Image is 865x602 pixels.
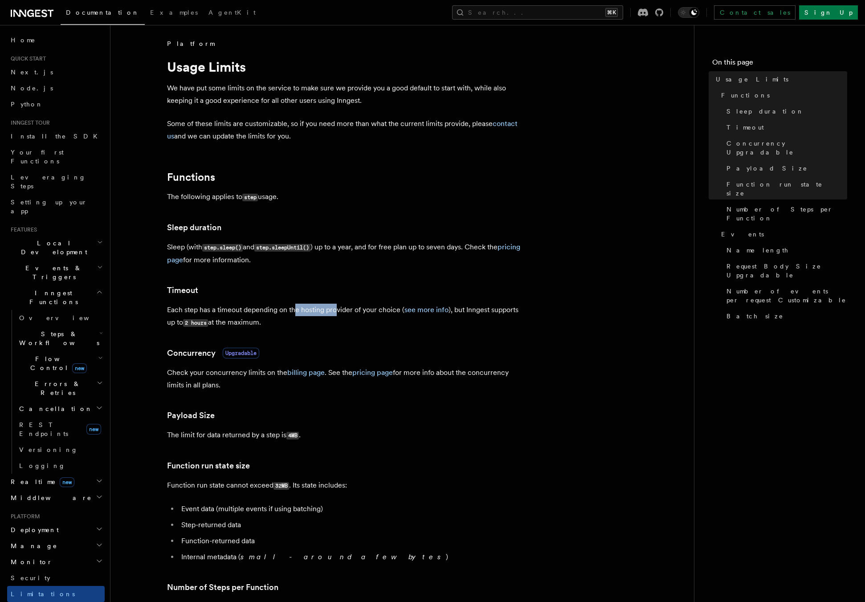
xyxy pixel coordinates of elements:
[718,226,847,242] a: Events
[167,366,523,391] p: Check your concurrency limits on the . See the for more info about the concurrency limits in all ...
[7,96,105,112] a: Python
[167,82,523,107] p: We have put some limits on the service to make sure we provide you a good default to start with, ...
[167,304,523,329] p: Each step has a timeout depending on the hosting provider of your choice ( ), but Inngest support...
[7,235,105,260] button: Local Development
[167,429,523,442] p: The limit for data returned by a step is .
[16,379,97,397] span: Errors & Retries
[11,574,50,582] span: Security
[66,9,139,16] span: Documentation
[7,538,105,554] button: Manage
[7,119,50,126] span: Inngest tour
[7,490,105,506] button: Middleware
[16,310,105,326] a: Overview
[7,554,105,570] button: Monitor
[726,139,847,157] span: Concurrency Upgradable
[7,525,59,534] span: Deployment
[714,5,796,20] a: Contact sales
[712,71,847,87] a: Usage Limits
[726,107,804,116] span: Sleep duration
[7,493,92,502] span: Middleware
[11,85,53,92] span: Node.js
[183,319,208,327] code: 2 hours
[726,287,847,305] span: Number of events per request Customizable
[723,242,847,258] a: Name length
[167,460,250,472] a: Function run state size
[7,226,37,233] span: Features
[16,458,105,474] a: Logging
[16,326,105,351] button: Steps & Workflows
[167,241,523,266] p: Sleep (with and ) up to a year, and for free plan up to seven days. Check the for more information.
[7,239,97,256] span: Local Development
[254,244,310,252] code: step.sleepUntil()
[19,421,68,437] span: REST Endpoints
[799,5,858,20] a: Sign Up
[11,174,86,190] span: Leveraging Steps
[223,348,259,358] span: Upgradable
[7,64,105,80] a: Next.js
[7,285,105,310] button: Inngest Functions
[7,541,57,550] span: Manage
[11,36,36,45] span: Home
[11,133,103,140] span: Install the SDK
[16,329,99,347] span: Steps & Workflows
[7,513,40,520] span: Platform
[208,9,256,16] span: AgentKit
[726,205,847,223] span: Number of Steps per Function
[19,446,78,453] span: Versioning
[7,55,46,62] span: Quick start
[167,347,259,359] a: ConcurrencyUpgradable
[726,123,764,132] span: Timeout
[7,586,105,602] a: Limitations
[726,180,847,198] span: Function run state size
[179,535,523,547] li: Function-returned data
[150,9,198,16] span: Examples
[61,3,145,25] a: Documentation
[716,75,788,84] span: Usage Limits
[286,432,299,439] code: 4MB
[7,144,105,169] a: Your first Functions
[7,557,53,566] span: Monitor
[11,101,43,108] span: Python
[7,32,105,48] a: Home
[726,246,789,255] span: Name length
[60,477,74,487] span: new
[11,149,64,165] span: Your first Functions
[723,103,847,119] a: Sleep duration
[723,135,847,160] a: Concurrency Upgradable
[726,312,783,321] span: Batch size
[167,221,221,234] a: Sleep duration
[19,314,111,321] span: Overview
[179,551,523,563] li: Internal metadata ( )
[723,258,847,283] a: Request Body Size Upgradable
[7,128,105,144] a: Install the SDK
[11,199,87,215] span: Setting up your app
[721,91,770,100] span: Functions
[7,80,105,96] a: Node.js
[16,401,105,417] button: Cancellation
[167,39,214,48] span: Platform
[16,404,93,413] span: Cancellation
[167,191,523,203] p: The following applies to usage.
[167,581,278,594] a: Number of Steps per Function
[16,351,105,376] button: Flow Controlnew
[723,176,847,201] a: Function run state size
[712,57,847,71] h4: On this page
[723,283,847,308] a: Number of events per request Customizable
[678,7,699,18] button: Toggle dark mode
[287,368,325,377] a: billing page
[72,363,87,373] span: new
[723,160,847,176] a: Payload Size
[242,194,258,201] code: step
[723,119,847,135] a: Timeout
[452,5,623,20] button: Search...⌘K
[273,482,289,490] code: 32MB
[11,590,75,598] span: Limitations
[7,570,105,586] a: Security
[726,164,808,173] span: Payload Size
[404,305,449,314] a: see more info
[7,477,74,486] span: Realtime
[16,354,98,372] span: Flow Control
[7,289,96,306] span: Inngest Functions
[179,519,523,531] li: Step-returned data
[167,59,523,75] h1: Usage Limits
